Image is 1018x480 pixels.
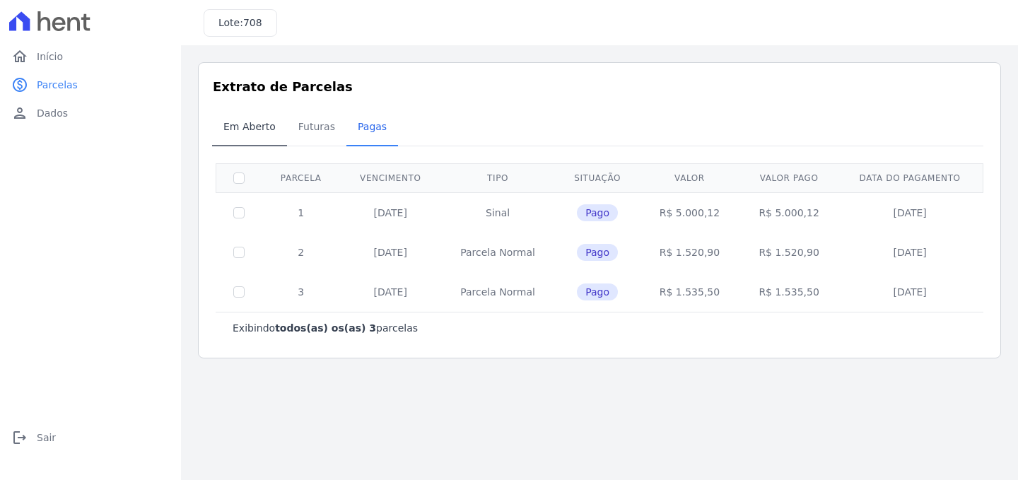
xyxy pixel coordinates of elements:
[37,431,56,445] span: Sair
[577,244,618,261] span: Pago
[349,112,395,141] span: Pagas
[262,192,340,233] td: 1
[6,42,175,71] a: homeInício
[640,163,739,192] th: Valor
[838,233,981,272] td: [DATE]
[739,163,839,192] th: Valor pago
[440,272,555,312] td: Parcela Normal
[11,429,28,446] i: logout
[262,233,340,272] td: 2
[233,286,245,298] input: Só é possível selecionar pagamentos em aberto
[37,106,68,120] span: Dados
[262,163,340,192] th: Parcela
[640,233,739,272] td: R$ 1.520,90
[739,233,839,272] td: R$ 1.520,90
[577,283,618,300] span: Pago
[233,321,418,335] p: Exibindo parcelas
[11,76,28,93] i: paid
[440,192,555,233] td: Sinal
[212,110,287,146] a: Em Aberto
[11,48,28,65] i: home
[233,247,245,258] input: Só é possível selecionar pagamentos em aberto
[340,192,440,233] td: [DATE]
[640,192,739,233] td: R$ 5.000,12
[340,163,440,192] th: Vencimento
[440,233,555,272] td: Parcela Normal
[243,17,262,28] span: 708
[37,49,63,64] span: Início
[290,112,344,141] span: Futuras
[838,192,981,233] td: [DATE]
[6,99,175,127] a: personDados
[287,110,346,146] a: Futuras
[555,163,640,192] th: Situação
[6,71,175,99] a: paidParcelas
[346,110,398,146] a: Pagas
[838,272,981,312] td: [DATE]
[11,105,28,122] i: person
[37,78,78,92] span: Parcelas
[213,77,986,96] h3: Extrato de Parcelas
[6,423,175,452] a: logoutSair
[262,272,340,312] td: 3
[739,272,839,312] td: R$ 1.535,50
[640,272,739,312] td: R$ 1.535,50
[577,204,618,221] span: Pago
[215,112,284,141] span: Em Aberto
[739,192,839,233] td: R$ 5.000,12
[340,233,440,272] td: [DATE]
[233,207,245,218] input: Só é possível selecionar pagamentos em aberto
[838,163,981,192] th: Data do pagamento
[440,163,555,192] th: Tipo
[340,272,440,312] td: [DATE]
[275,322,376,334] b: todos(as) os(as) 3
[218,16,262,30] h3: Lote:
